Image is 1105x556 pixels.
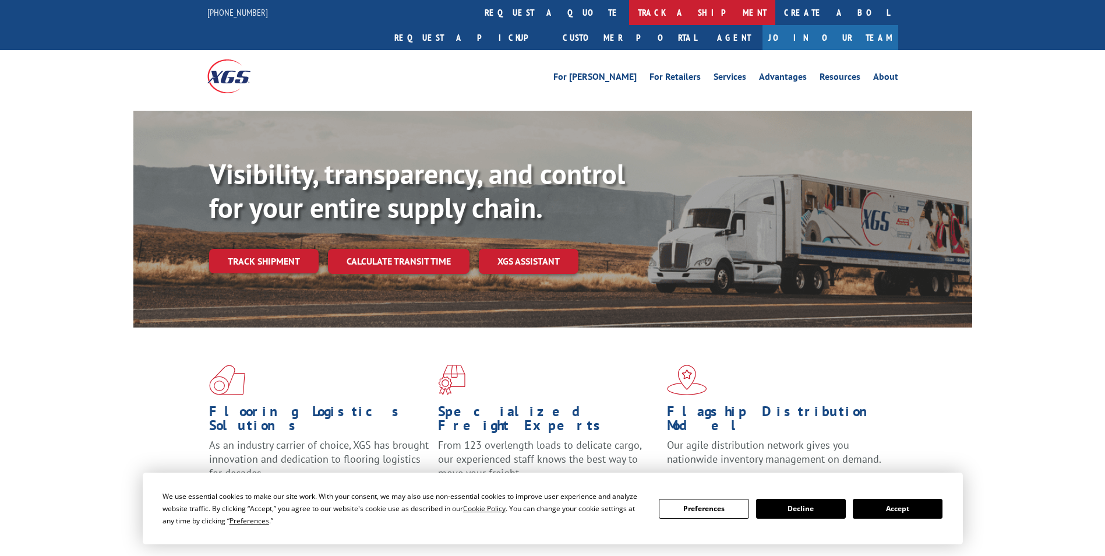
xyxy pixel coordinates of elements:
b: Visibility, transparency, and control for your entire supply chain. [209,156,625,226]
span: As an industry carrier of choice, XGS has brought innovation and dedication to flooring logistics... [209,438,429,480]
a: About [873,72,898,85]
a: Services [714,72,746,85]
span: Preferences [230,516,269,526]
img: xgs-icon-total-supply-chain-intelligence-red [209,365,245,395]
a: Agent [705,25,762,50]
button: Decline [756,499,846,519]
a: For [PERSON_NAME] [553,72,637,85]
a: For Retailers [649,72,701,85]
h1: Specialized Freight Experts [438,404,658,438]
a: Advantages [759,72,807,85]
a: Join Our Team [762,25,898,50]
img: xgs-icon-flagship-distribution-model-red [667,365,707,395]
a: XGS ASSISTANT [479,249,578,274]
button: Accept [853,499,942,519]
a: Customer Portal [554,25,705,50]
a: Track shipment [209,249,319,273]
a: Request a pickup [386,25,554,50]
a: Calculate transit time [328,249,469,274]
span: Cookie Policy [463,504,506,513]
p: From 123 overlength loads to delicate cargo, our experienced staff knows the best way to move you... [438,438,658,490]
button: Preferences [659,499,749,519]
h1: Flagship Distribution Model [667,404,887,438]
img: xgs-icon-focused-on-flooring-red [438,365,465,395]
a: [PHONE_NUMBER] [207,6,268,18]
span: Our agile distribution network gives you nationwide inventory management on demand. [667,438,881,466]
div: Cookie Consent Prompt [143,473,963,544]
h1: Flooring Logistics Solutions [209,404,429,438]
a: Resources [820,72,860,85]
div: We use essential cookies to make our site work. With your consent, we may also use non-essential ... [163,490,645,527]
